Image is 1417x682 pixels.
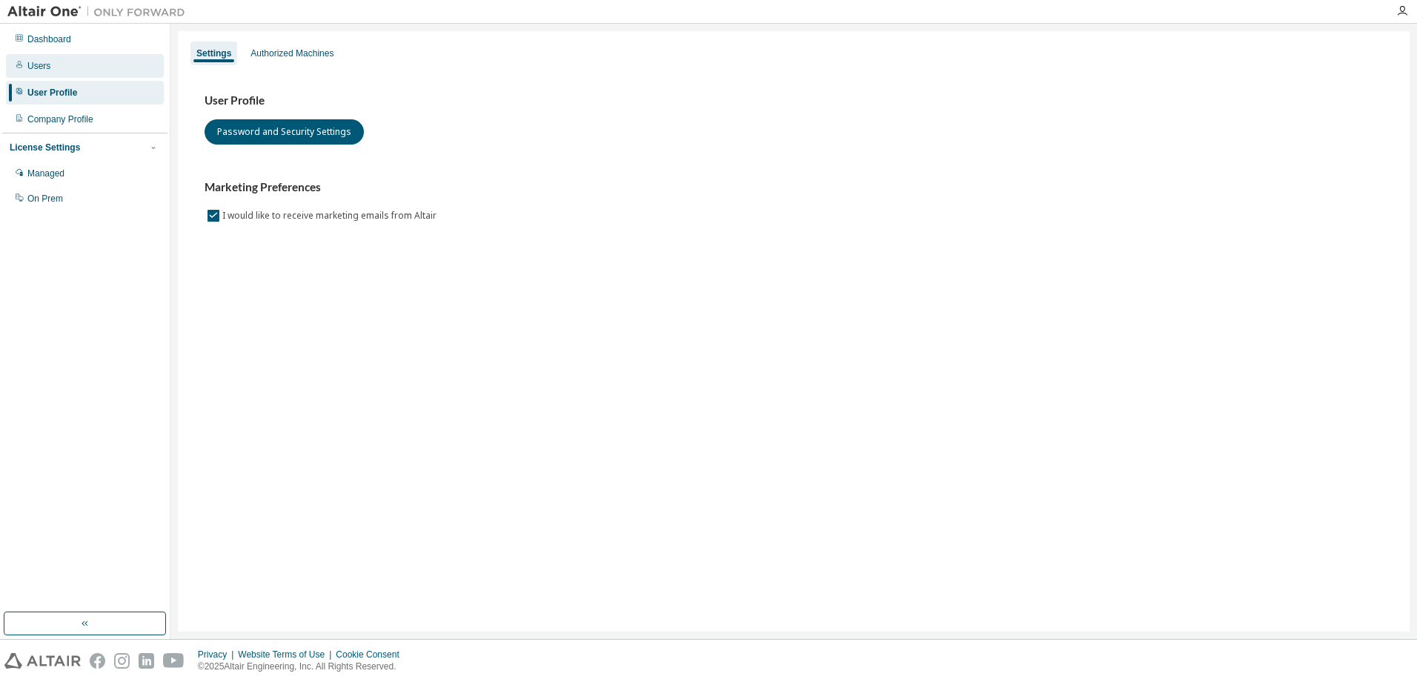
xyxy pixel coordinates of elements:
div: Website Terms of Use [238,649,336,661]
button: Password and Security Settings [205,119,364,145]
img: Altair One [7,4,193,19]
div: Authorized Machines [250,47,333,59]
h3: User Profile [205,93,1383,108]
img: instagram.svg [114,653,130,669]
label: I would like to receive marketing emails from Altair [222,207,439,225]
img: linkedin.svg [139,653,154,669]
img: altair_logo.svg [4,653,81,669]
div: On Prem [27,193,63,205]
div: Cookie Consent [336,649,408,661]
div: Users [27,60,50,72]
div: Dashboard [27,33,71,45]
div: License Settings [10,142,80,153]
div: Company Profile [27,113,93,125]
img: facebook.svg [90,653,105,669]
img: youtube.svg [163,653,185,669]
h3: Marketing Preferences [205,180,1383,195]
div: User Profile [27,87,77,99]
div: Managed [27,168,64,179]
div: Settings [196,47,231,59]
div: Privacy [198,649,238,661]
p: © 2025 Altair Engineering, Inc. All Rights Reserved. [198,661,408,673]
